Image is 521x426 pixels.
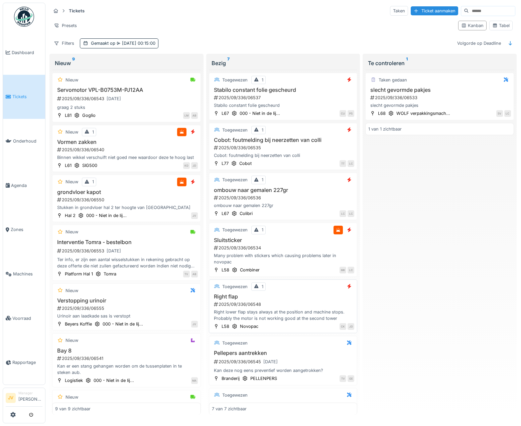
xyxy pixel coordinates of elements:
div: Toegewezen [222,392,248,398]
div: 2025/09/336/06553 [56,247,198,255]
div: 2025/09/336/06535 [213,145,355,151]
div: Ter info, er zijn een aantal wisselstukken in rekening gebracht op deze offerte die niet zullen g... [55,256,198,269]
span: Rapportage [12,359,42,366]
div: L77 [222,160,229,167]
div: Bezig [212,59,355,67]
div: Taken [390,6,408,16]
div: Toegewezen [222,227,248,233]
div: Stukken in grondvloer hal 2 ter hoogte van [GEOGRAPHIC_DATA] [55,204,198,211]
li: JV [6,393,16,403]
div: slecht gevormde pakjes [368,102,511,109]
div: 1 [262,77,263,83]
h3: slecht gevormde pakjes [368,87,511,93]
div: Stabilo constant folie gescheurd [212,102,355,109]
div: Nieuw [66,129,78,135]
div: L67 [222,110,229,117]
a: Machines [3,252,45,296]
div: Nieuw [66,77,78,83]
h3: Pellepers aantrekken [212,350,355,356]
h3: Interventie Tomra - bestelbon [55,239,198,245]
div: PELLENPERS [250,375,277,382]
div: Combiner [240,267,260,273]
div: Toegewezen [222,340,248,346]
div: LM [183,112,190,119]
li: [PERSON_NAME] [18,391,42,405]
div: Gemaakt op [91,40,155,46]
div: 2025/09/336/06555 [56,305,198,311]
div: 2025/09/336/06536 [213,195,355,201]
sup: 7 [227,59,230,67]
div: Novopac [240,323,258,330]
div: 9 van 9 zichtbaar [55,405,91,412]
div: Nieuw [55,59,198,67]
div: LC [504,110,511,117]
div: Nieuw [66,337,78,344]
div: Urinoir aan laadkade sas is verstopt [55,313,198,319]
div: SIG500 [82,162,97,169]
span: Agenda [11,182,42,189]
h3: Verstopping urinoir [55,297,198,304]
div: [DATE] [263,359,278,365]
div: 1 [262,127,263,133]
div: [DATE] [107,248,121,254]
div: Toegewezen [222,283,248,290]
div: Filters [51,38,77,48]
div: Presets [51,21,80,30]
div: Binnen wikkel verschuift niet goed mee waardoor deze te hoog last [55,154,198,161]
div: Many problem with stickers which causing problems later in novopac [212,252,355,265]
a: Onderhoud [3,119,45,163]
h3: Sluitsticker [212,237,355,243]
div: AB [191,112,198,119]
div: L58 [222,323,229,330]
span: Machines [13,271,42,277]
span: Zones [11,226,42,233]
div: Branderij [222,375,240,382]
div: 000 - Niet in de lij... [240,110,280,117]
span: Tickets [12,93,42,100]
div: 000 - Niet in de lij... [94,377,134,384]
h3: Cobot: foutmelding bij neerzetten van colli [212,137,355,143]
div: SV [496,110,503,117]
div: 1 [262,227,263,233]
img: Badge_color-CXgf-gQk.svg [14,7,34,27]
div: LC [348,160,354,167]
div: JV [191,321,198,328]
sup: 9 [72,59,75,67]
div: 2025/09/336/06533 [370,94,511,101]
div: 000 - Niet in de lij... [103,321,143,327]
div: MK [340,267,346,273]
div: Taken gedaan [379,77,407,83]
div: 2025/09/336/06537 [213,94,355,101]
h3: grondvloer kapot [55,189,198,195]
div: Right lower flap stays always at the position and machine stops. Probably the motor is not workin... [212,309,355,322]
div: Cobot [239,160,252,167]
div: Te controleren [368,59,511,67]
div: Volgorde op Deadline [454,38,504,48]
div: L81 [65,112,72,119]
div: 2025/09/336/06548 [213,301,355,307]
div: Toegewezen [222,127,248,133]
div: 2025/09/336/06540 [56,147,198,153]
div: L61 [65,162,72,169]
div: PS [348,110,354,117]
h3: Servomotor VPL-B0753M-PJ12AA [55,87,198,93]
span: Dashboard [12,49,42,56]
a: Agenda [3,163,45,208]
div: Logistiek [65,377,83,384]
div: ombouw naar gemalen 227gr [212,202,355,209]
div: 000 - Niet in de lij... [86,212,127,219]
div: Kanban [461,22,484,29]
div: LC [348,267,354,273]
div: 2025/09/336/06543 [56,94,198,103]
div: Nieuw [66,394,78,400]
div: [DATE] [107,95,121,102]
div: WOLF verpakkingsmach... [396,110,450,117]
a: Rapportage [3,341,45,385]
div: L67 [222,210,229,217]
div: LC [348,210,354,217]
a: Zones [3,208,45,252]
sup: 1 [406,59,408,67]
div: Nieuw [66,179,78,185]
div: Beyers Koffie [65,321,92,327]
div: JD [348,323,354,330]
